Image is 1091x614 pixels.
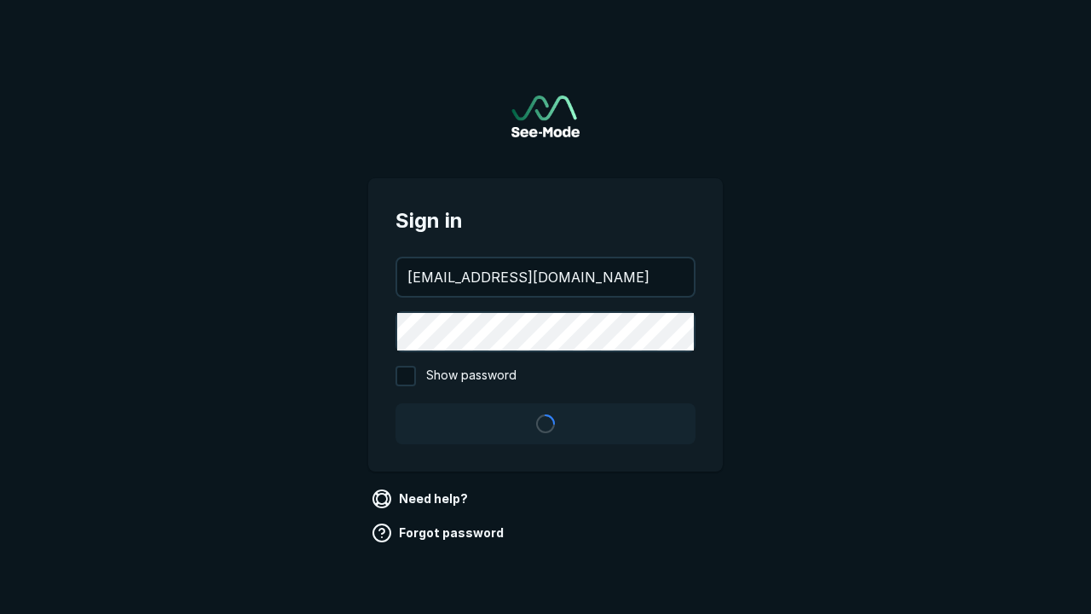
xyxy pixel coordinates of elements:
img: See-Mode Logo [511,96,580,137]
a: Go to sign in [511,96,580,137]
span: Sign in [395,206,696,236]
a: Forgot password [368,519,511,547]
a: Need help? [368,485,475,513]
span: Show password [426,366,517,386]
input: your@email.com [397,258,694,296]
